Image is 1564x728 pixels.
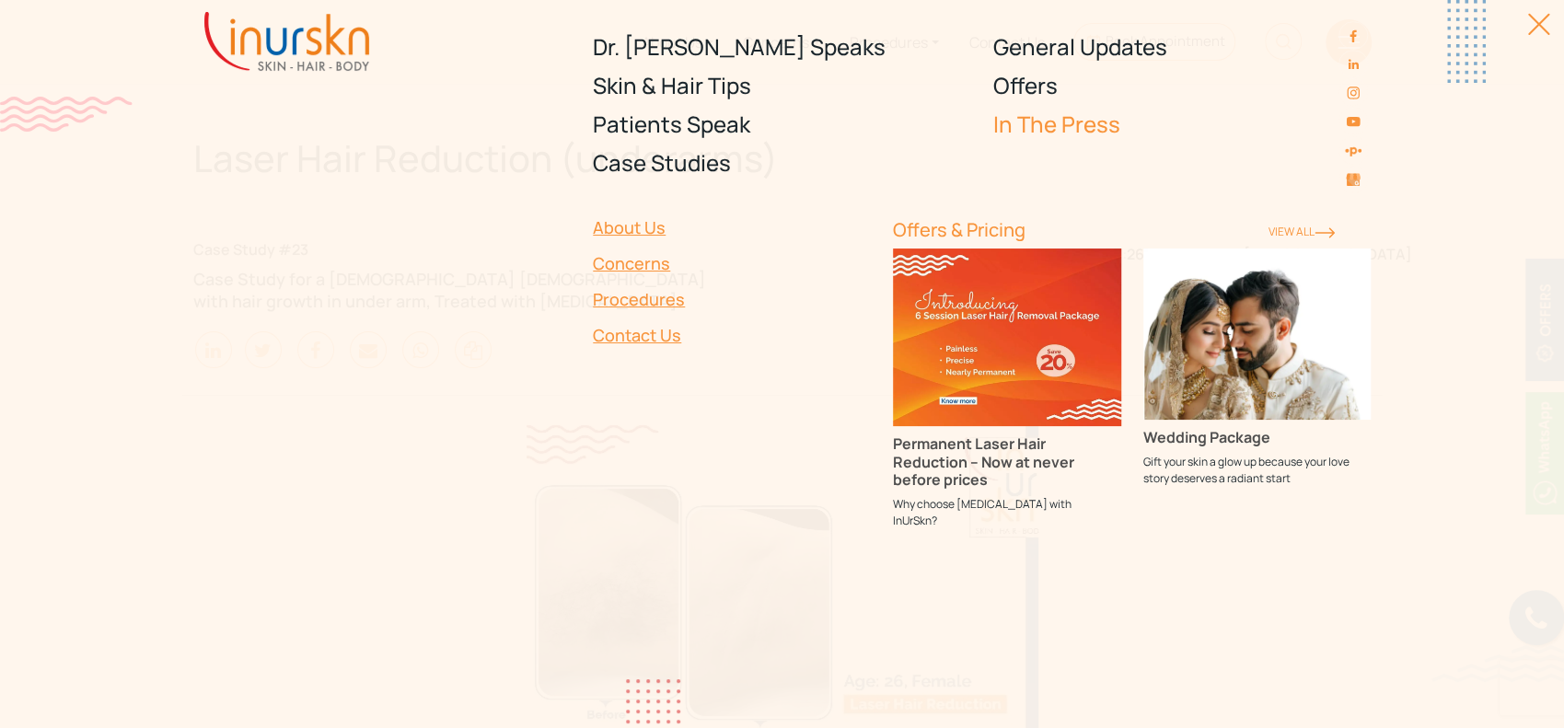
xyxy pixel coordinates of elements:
[204,12,369,71] img: inurskn-logo
[1143,248,1372,420] img: Wedding Package
[593,318,871,353] a: Contact Us
[593,210,871,246] a: About Us
[993,28,1372,66] a: General Updates
[593,66,971,105] a: Skin & Hair Tips
[893,219,1245,241] h6: Offers & Pricing
[1269,224,1335,239] a: View ALl
[1346,29,1361,43] img: facebook
[1315,227,1335,238] img: orange-rightarrow
[1143,454,1372,487] p: Gift your skin a glow up because your love story deserves a radiant start
[1346,86,1361,100] img: instagram
[893,435,1121,489] h3: Permanent Laser Hair Reduction – Now at never before prices
[593,144,971,182] a: Case Studies
[593,246,871,282] a: Concerns
[993,105,1372,144] a: In The Press
[1346,114,1361,129] img: youtube
[1143,429,1372,446] h3: Wedding Package
[893,496,1121,529] p: Why choose [MEDICAL_DATA] with InUrSkn?
[593,105,971,144] a: Patients Speak
[1346,174,1361,187] img: Skin-and-Hair-Clinic
[893,248,1121,426] img: Permanent Laser Hair Reduction – Now at never before prices
[593,282,871,318] a: Procedures
[1346,57,1361,72] img: linkedin
[1344,142,1361,159] img: sejal-saheta-dermatologist
[593,28,971,66] a: Dr. [PERSON_NAME] Speaks
[993,66,1372,105] a: Offers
